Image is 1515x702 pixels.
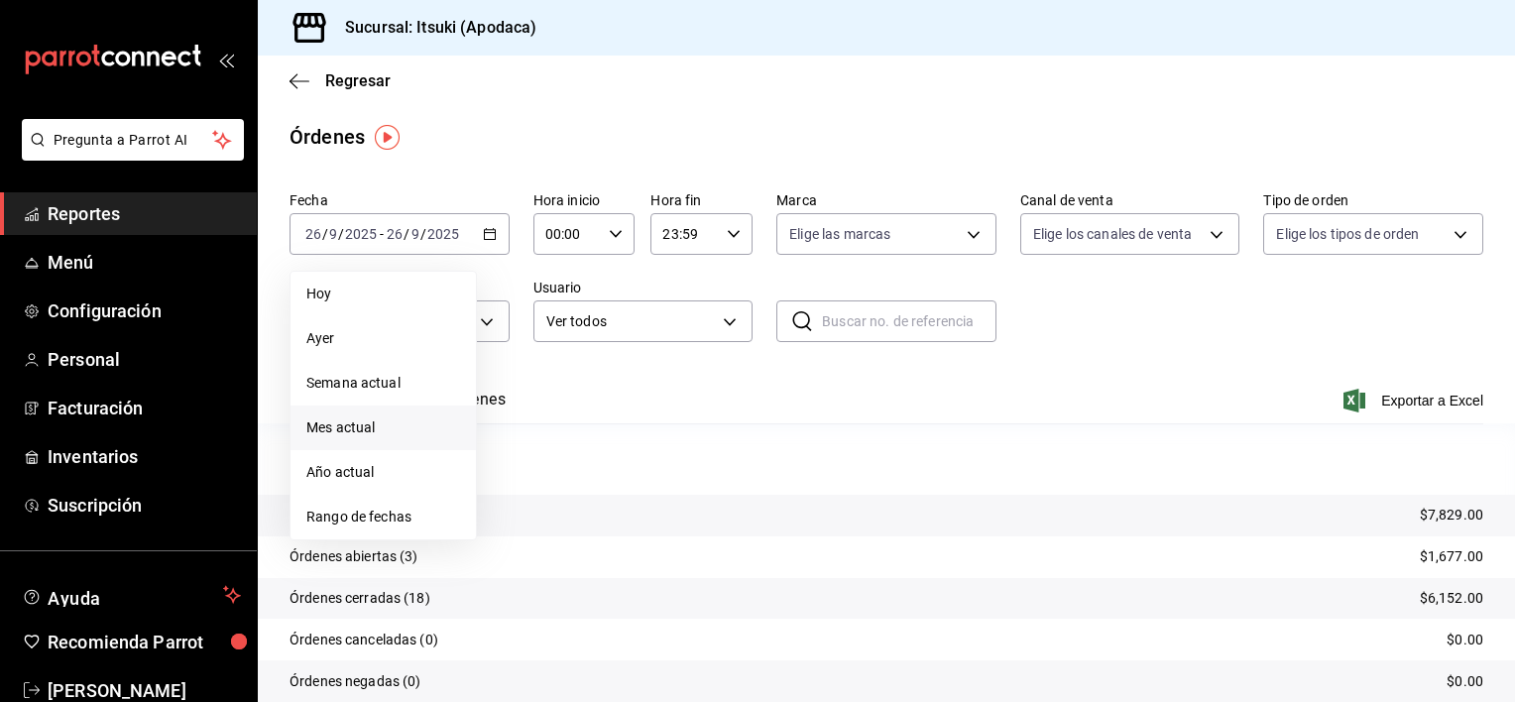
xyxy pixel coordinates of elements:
span: / [338,226,344,242]
span: Regresar [325,71,391,90]
p: Órdenes abiertas (3) [290,546,418,567]
label: Hora fin [650,193,753,207]
label: Tipo de orden [1263,193,1483,207]
div: Órdenes [290,122,365,152]
input: -- [386,226,404,242]
p: $6,152.00 [1420,588,1483,609]
font: Facturación [48,398,143,418]
p: $0.00 [1447,630,1483,650]
label: Hora inicio [533,193,636,207]
span: Año actual [306,462,460,483]
p: $0.00 [1447,671,1483,692]
span: - [380,226,384,242]
label: Fecha [290,193,510,207]
p: Órdenes negadas (0) [290,671,421,692]
input: -- [410,226,420,242]
font: Recomienda Parrot [48,632,203,652]
span: Elige las marcas [789,224,890,244]
button: Regresar [290,71,391,90]
button: Pregunta a Parrot AI [22,119,244,161]
font: Personal [48,349,120,370]
button: open_drawer_menu [218,52,234,67]
span: Pregunta a Parrot AI [54,130,213,151]
span: Elige los canales de venta [1033,224,1192,244]
span: / [420,226,426,242]
span: / [404,226,409,242]
span: Ayer [306,328,460,349]
input: ---- [344,226,378,242]
font: [PERSON_NAME] [48,680,186,701]
input: ---- [426,226,460,242]
font: Inventarios [48,446,138,467]
span: Mes actual [306,417,460,438]
span: Ayuda [48,583,215,607]
input: -- [304,226,322,242]
p: Órdenes cerradas (18) [290,588,430,609]
font: Reportes [48,203,120,224]
button: Exportar a Excel [1347,389,1483,412]
font: Configuración [48,300,162,321]
span: Ver todos [546,311,717,332]
span: Hoy [306,284,460,304]
font: Exportar a Excel [1381,393,1483,409]
input: -- [328,226,338,242]
font: Menú [48,252,94,273]
label: Marca [776,193,996,207]
p: $1,677.00 [1420,546,1483,567]
span: Semana actual [306,373,460,394]
p: $7,829.00 [1420,505,1483,526]
font: Suscripción [48,495,142,516]
a: Pregunta a Parrot AI [14,144,244,165]
span: Elige los tipos de orden [1276,224,1419,244]
span: Rango de fechas [306,507,460,527]
label: Usuario [533,281,754,294]
input: Buscar no. de referencia [822,301,996,341]
span: / [322,226,328,242]
p: Órdenes canceladas (0) [290,630,438,650]
label: Canal de venta [1020,193,1240,207]
p: Resumen [290,447,1483,471]
h3: Sucursal: Itsuki (Apodaca) [329,16,536,40]
img: Marcador de información sobre herramientas [375,125,400,150]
